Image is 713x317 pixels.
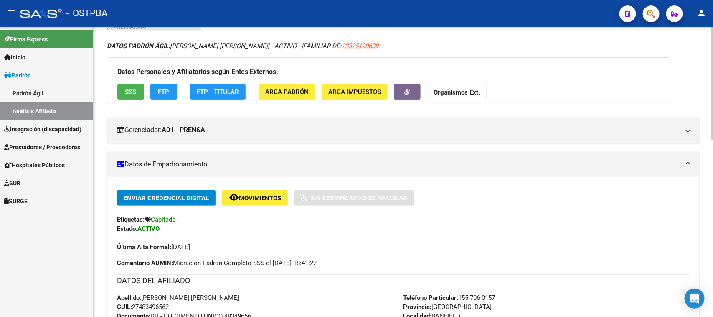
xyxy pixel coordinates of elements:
strong: Última Alta Formal: [117,243,171,251]
h3: Datos Personales y Afiliatorios según Entes Externos: [117,66,660,78]
mat-expansion-panel-header: Datos de Empadronamiento [107,152,700,177]
button: SSS [117,84,144,100]
h3: DATOS DEL AFILIADO [117,275,690,286]
span: Movimientos [239,194,281,202]
button: FTP [150,84,177,100]
span: [DATE] [117,243,190,251]
strong: ACTIVO [137,225,160,233]
strong: Organismos Ext. [434,89,480,96]
strong: Estado: [117,225,137,233]
i: | ACTIVO | [107,42,378,50]
span: [PERSON_NAME] [PERSON_NAME] [117,294,239,302]
span: Sin Certificado Discapacidad [311,194,407,202]
span: Hospitales Públicos [4,161,65,170]
button: Movimientos [222,190,288,206]
button: Organismos Ext. [427,84,487,100]
strong: Provincia: [403,303,432,311]
button: ARCA Impuestos [322,84,388,100]
span: FTP [158,88,170,96]
span: FTP - Titular [197,88,239,96]
span: Prestadores / Proveedores [4,143,80,152]
span: - OSTPBA [66,4,107,23]
span: SUR [4,179,20,188]
span: [GEOGRAPHIC_DATA] [403,303,492,311]
div: Open Intercom Messenger [685,289,705,309]
mat-icon: menu [7,8,17,18]
mat-icon: person [696,8,706,18]
strong: CUIL: [117,303,132,311]
span: 23325190639 [342,42,378,50]
span: Migración Padrón Completo SSS el [DATE] 18:41:22 [117,258,317,268]
strong: A01 - PRENSA [162,125,205,135]
span: 155-706-0157 [403,294,495,302]
span: 27483496562 [117,303,169,311]
mat-panel-title: Gerenciador: [117,125,680,135]
mat-expansion-panel-header: Gerenciador:A01 - PRENSA [107,118,700,143]
button: Enviar Credencial Digital [117,190,216,206]
span: FAMILIAR DE: [303,42,378,50]
span: Integración (discapacidad) [4,125,81,134]
span: SURGE [4,197,28,206]
strong: Apellido: [117,294,141,302]
strong: Etiquetas: [117,216,145,223]
span: Padrón [4,71,31,80]
span: Firma Express [4,35,48,44]
mat-panel-title: Datos de Empadronamiento [117,160,680,169]
strong: Teléfono Particular: [403,294,459,302]
span: Enviar Credencial Digital [124,194,209,202]
strong: Comentario ADMIN: [117,259,173,267]
button: Sin Certificado Discapacidad [294,190,414,206]
strong: DATOS PADRÓN ÁGIL: [107,42,170,50]
span: SSS [125,88,137,96]
span: Inicio [4,53,25,62]
button: FTP - Titular [190,84,246,100]
span: [PERSON_NAME] [PERSON_NAME] [107,42,268,50]
span: ARCA Padrón [265,88,309,96]
mat-icon: remove_red_eye [229,192,239,202]
button: ARCA Padrón [259,84,315,100]
span: ARCA Impuestos [328,88,381,96]
span: Capitado - [151,216,179,223]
